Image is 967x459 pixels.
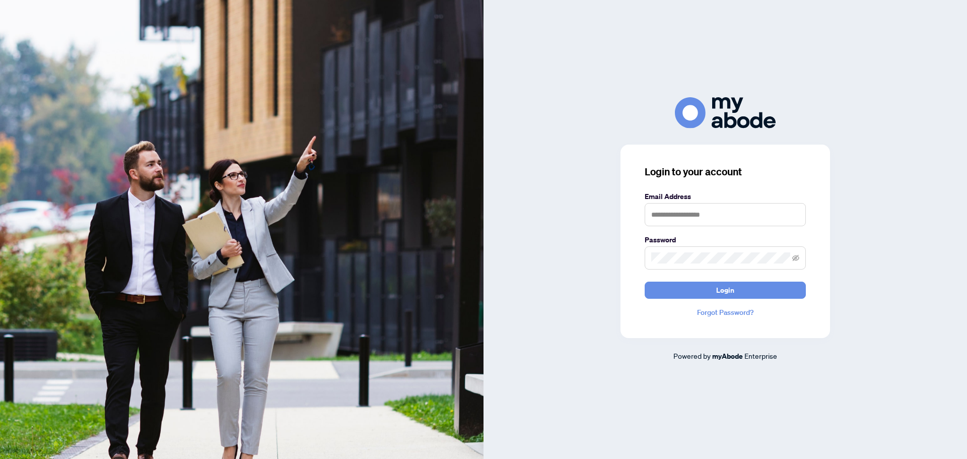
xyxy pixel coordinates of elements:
[712,351,743,362] a: myAbode
[673,351,711,360] span: Powered by
[675,97,776,128] img: ma-logo
[645,307,806,318] a: Forgot Password?
[645,282,806,299] button: Login
[645,165,806,179] h3: Login to your account
[792,254,799,261] span: eye-invisible
[645,234,806,245] label: Password
[645,191,806,202] label: Email Address
[744,351,777,360] span: Enterprise
[716,282,734,298] span: Login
